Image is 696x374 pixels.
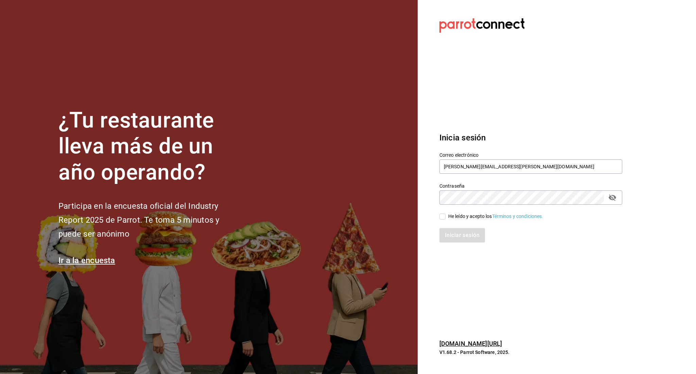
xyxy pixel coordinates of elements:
a: Términos y condiciones. [492,214,543,219]
button: passwordField [607,192,618,203]
a: Ir a la encuesta [58,256,115,265]
h1: ¿Tu restaurante lleva más de un año operando? [58,107,242,186]
h2: Participa en la encuesta oficial del Industry Report 2025 de Parrot. Te toma 5 minutos y puede se... [58,199,242,241]
input: Ingresa tu correo electrónico [439,159,622,174]
a: [DOMAIN_NAME][URL] [439,340,502,347]
h3: Inicia sesión [439,132,622,144]
p: V1.68.2 - Parrot Software, 2025. [439,349,622,356]
div: He leído y acepto los [448,213,543,220]
label: Correo electrónico [439,152,622,157]
label: Contraseña [439,183,622,188]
